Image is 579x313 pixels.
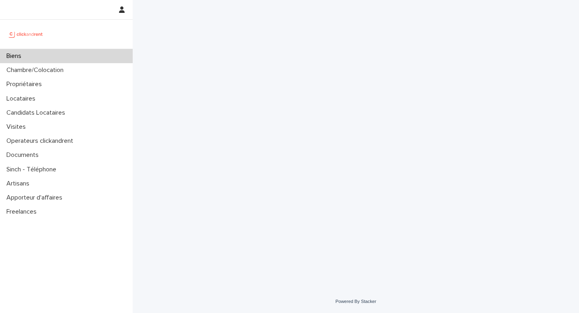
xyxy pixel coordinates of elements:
p: Freelances [3,208,43,216]
p: Biens [3,52,28,60]
p: Operateurs clickandrent [3,137,80,145]
p: Sinch - Téléphone [3,166,63,173]
p: Candidats Locataires [3,109,72,117]
p: Chambre/Colocation [3,66,70,74]
p: Locataires [3,95,42,103]
p: Propriétaires [3,80,48,88]
p: Documents [3,151,45,159]
a: Powered By Stacker [335,299,376,304]
p: Artisans [3,180,36,187]
img: UCB0brd3T0yccxBKYDjQ [6,26,45,42]
p: Apporteur d'affaires [3,194,69,202]
p: Visites [3,123,32,131]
